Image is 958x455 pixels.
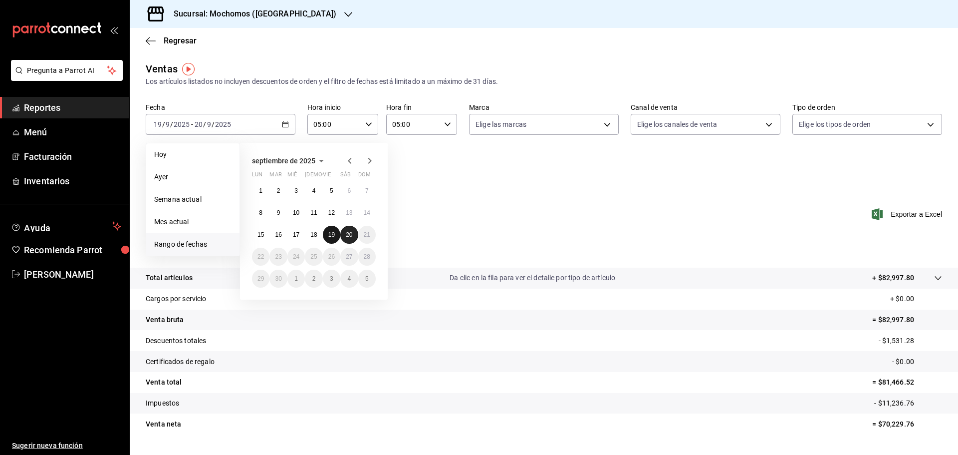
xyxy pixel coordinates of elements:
button: 29 de septiembre de 2025 [252,270,269,288]
span: Elige los tipos de orden [799,119,871,129]
button: septiembre de 2025 [252,155,327,167]
span: Menú [24,125,121,139]
p: = $70,229.76 [872,419,942,430]
span: Ayer [154,172,232,182]
button: Regresar [146,36,197,45]
span: - [191,120,193,128]
abbr: 18 de septiembre de 2025 [310,231,317,238]
button: 4 de septiembre de 2025 [305,182,322,200]
abbr: 12 de septiembre de 2025 [328,209,335,216]
p: Da clic en la fila para ver el detalle por tipo de artículo [450,273,615,283]
div: Ventas [146,61,178,76]
abbr: 2 de octubre de 2025 [312,275,316,282]
abbr: 3 de septiembre de 2025 [294,187,298,194]
span: / [162,120,165,128]
button: 27 de septiembre de 2025 [340,248,358,266]
span: Rango de fechas [154,239,232,250]
abbr: viernes [323,171,331,182]
p: Venta total [146,377,182,388]
abbr: 7 de septiembre de 2025 [365,187,369,194]
a: Pregunta a Parrot AI [7,72,123,83]
span: Sugerir nueva función [12,441,121,451]
p: = $82,997.80 [872,315,942,325]
abbr: 14 de septiembre de 2025 [364,209,370,216]
p: + $0.00 [890,294,942,304]
abbr: lunes [252,171,262,182]
abbr: 3 de octubre de 2025 [330,275,333,282]
button: 22 de septiembre de 2025 [252,248,269,266]
abbr: 6 de septiembre de 2025 [347,187,351,194]
span: Ayuda [24,220,108,232]
button: 25 de septiembre de 2025 [305,248,322,266]
button: 4 de octubre de 2025 [340,270,358,288]
button: 2 de octubre de 2025 [305,270,322,288]
abbr: 1 de septiembre de 2025 [259,187,262,194]
button: 30 de septiembre de 2025 [269,270,287,288]
span: Semana actual [154,194,232,205]
button: 17 de septiembre de 2025 [287,226,305,244]
button: 3 de septiembre de 2025 [287,182,305,200]
button: 28 de septiembre de 2025 [358,248,376,266]
p: Venta neta [146,419,181,430]
abbr: 1 de octubre de 2025 [294,275,298,282]
button: 2 de septiembre de 2025 [269,182,287,200]
abbr: 24 de septiembre de 2025 [293,253,299,260]
input: -- [165,120,170,128]
abbr: 29 de septiembre de 2025 [257,275,264,282]
label: Hora inicio [307,104,378,111]
button: 3 de octubre de 2025 [323,270,340,288]
p: Venta bruta [146,315,184,325]
span: Recomienda Parrot [24,243,121,257]
button: Pregunta a Parrot AI [11,60,123,81]
button: 5 de octubre de 2025 [358,270,376,288]
button: 15 de septiembre de 2025 [252,226,269,244]
abbr: 21 de septiembre de 2025 [364,231,370,238]
input: ---- [215,120,232,128]
span: Hoy [154,149,232,160]
button: 21 de septiembre de 2025 [358,226,376,244]
button: Exportar a Excel [874,208,942,220]
button: 16 de septiembre de 2025 [269,226,287,244]
abbr: 27 de septiembre de 2025 [346,253,352,260]
span: Elige las marcas [476,119,526,129]
abbr: martes [269,171,281,182]
button: 9 de septiembre de 2025 [269,204,287,222]
span: Regresar [164,36,197,45]
abbr: 2 de septiembre de 2025 [277,187,280,194]
span: Elige los canales de venta [637,119,717,129]
span: [PERSON_NAME] [24,268,121,281]
abbr: 4 de septiembre de 2025 [312,187,316,194]
p: = $81,466.52 [872,377,942,388]
abbr: 28 de septiembre de 2025 [364,253,370,260]
abbr: 17 de septiembre de 2025 [293,231,299,238]
button: 14 de septiembre de 2025 [358,204,376,222]
abbr: domingo [358,171,371,182]
abbr: 15 de septiembre de 2025 [257,231,264,238]
span: Inventarios [24,174,121,188]
label: Tipo de orden [792,104,942,111]
abbr: 8 de septiembre de 2025 [259,209,262,216]
abbr: 5 de septiembre de 2025 [330,187,333,194]
button: 1 de septiembre de 2025 [252,182,269,200]
abbr: 10 de septiembre de 2025 [293,209,299,216]
input: ---- [173,120,190,128]
p: Impuestos [146,398,179,409]
label: Marca [469,104,619,111]
span: septiembre de 2025 [252,157,315,165]
abbr: 13 de septiembre de 2025 [346,209,352,216]
abbr: 9 de septiembre de 2025 [277,209,280,216]
abbr: 20 de septiembre de 2025 [346,231,352,238]
label: Canal de venta [631,104,780,111]
p: + $82,997.80 [872,273,914,283]
label: Fecha [146,104,295,111]
button: 26 de septiembre de 2025 [323,248,340,266]
p: Cargos por servicio [146,294,207,304]
label: Hora fin [386,104,457,111]
button: 23 de septiembre de 2025 [269,248,287,266]
abbr: 25 de septiembre de 2025 [310,253,317,260]
span: / [203,120,206,128]
p: - $11,236.76 [874,398,942,409]
abbr: 16 de septiembre de 2025 [275,231,281,238]
span: / [170,120,173,128]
